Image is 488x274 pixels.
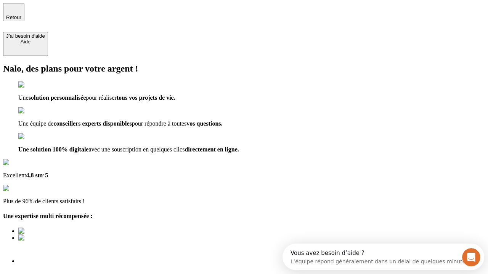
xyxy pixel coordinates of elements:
[18,133,51,140] img: checkmark
[3,32,48,56] button: J’ai besoin d'aideAide
[185,146,239,153] span: directement en ligne.
[18,241,40,263] img: Best savings advice award
[3,64,485,74] h2: Nalo, des plans pour votre argent !
[3,3,210,24] div: Ouvrir le Messenger Intercom
[18,228,89,234] img: Best savings advice award
[3,185,41,192] img: reviews stars
[3,172,26,178] span: Excellent
[18,81,51,88] img: checkmark
[8,6,188,13] div: Vous avez besoin d’aide ?
[8,13,188,21] div: L’équipe répond généralement dans un délai de quelques minutes.
[53,120,132,127] span: conseillers experts disponibles
[462,248,480,266] iframe: Intercom live chat
[132,120,187,127] span: pour répondre à toutes
[3,159,47,166] img: Google Review
[29,94,86,101] span: solution personnalisée
[283,244,484,270] iframe: Intercom live chat discovery launcher
[186,120,222,127] span: vos questions.
[3,198,485,205] p: Plus de 96% de clients satisfaits !
[6,14,21,20] span: Retour
[18,234,89,241] img: Best savings advice award
[26,172,48,178] span: 4,8 sur 5
[88,146,185,153] span: avec une souscription en quelques clics
[86,94,116,101] span: pour réaliser
[18,146,88,153] span: Une solution 100% digitale
[3,3,24,21] button: Retour
[117,94,175,101] span: tous vos projets de vie.
[3,213,485,220] h4: Une expertise multi récompensée :
[6,39,45,45] div: Aide
[18,107,51,114] img: checkmark
[18,120,53,127] span: Une équipe de
[6,33,45,39] div: J’ai besoin d'aide
[18,94,29,101] span: Une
